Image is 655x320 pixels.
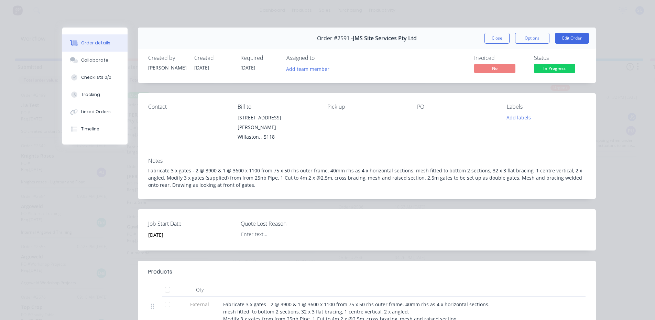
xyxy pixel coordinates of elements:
div: Bill to [238,104,316,110]
button: Options [515,33,549,44]
span: External [182,301,218,308]
div: Willaston, , 5118 [238,132,316,142]
div: Checklists 0/0 [81,74,111,81]
div: Created [194,55,232,61]
div: Pick up [327,104,406,110]
div: [STREET_ADDRESS][PERSON_NAME]Willaston, , 5118 [238,113,316,142]
div: Required [240,55,278,61]
div: Products [148,268,172,276]
div: [STREET_ADDRESS][PERSON_NAME] [238,113,316,132]
button: Add team member [282,64,333,73]
button: Close [484,33,510,44]
div: Collaborate [81,57,108,63]
button: Order details [62,34,128,52]
input: Enter date [143,230,229,240]
div: Assigned to [286,55,355,61]
label: Job Start Date [148,220,234,228]
div: Labels [507,104,586,110]
label: Quote Lost Reason [241,220,327,228]
span: JMS Site Services Pty Ltd [353,35,417,42]
button: Edit Order [555,33,589,44]
div: Notes [148,158,586,164]
div: Status [534,55,586,61]
button: Timeline [62,120,128,138]
div: Invoiced [474,55,526,61]
button: Add labels [503,113,535,122]
iframe: Intercom live chat [632,297,648,313]
button: Tracking [62,86,128,103]
div: Fabricate 3 x gates - 2 @ 3900 & 1 @ 3600 x 1100 from 75 x 50 rhs outer frame. 40mm rhs as 4 x ho... [148,167,586,189]
span: [DATE] [240,64,255,71]
button: Collaborate [62,52,128,69]
div: Linked Orders [81,109,111,115]
div: [PERSON_NAME] [148,64,186,71]
span: Order #2591 - [317,35,353,42]
button: In Progress [534,64,575,74]
button: Linked Orders [62,103,128,120]
button: Add team member [286,64,333,73]
span: [DATE] [194,64,209,71]
div: Timeline [81,126,99,132]
div: Contact [148,104,227,110]
div: Order details [81,40,110,46]
div: Created by [148,55,186,61]
div: Tracking [81,92,100,98]
div: Qty [179,283,220,297]
button: Checklists 0/0 [62,69,128,86]
span: In Progress [534,64,575,73]
div: PO [417,104,496,110]
span: No [474,64,515,73]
